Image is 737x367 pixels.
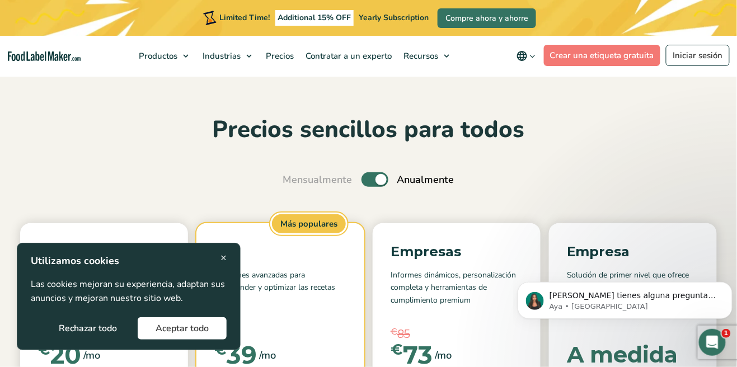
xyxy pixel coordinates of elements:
[438,8,536,28] a: Compre ahora y ahorre
[513,258,737,337] iframe: Intercom notifications mensaje
[270,213,348,236] span: Más populares
[31,277,227,306] p: Las cookies mejoran su experiencia, adaptan sus anuncios y mejoran nuestro sitio web.
[38,342,81,367] div: 20
[391,342,403,357] span: €
[567,344,679,366] div: A medida
[261,36,298,76] a: Precios
[38,342,50,357] span: €
[398,36,456,76] a: Recursos
[397,326,410,342] span: 85
[666,45,730,66] a: Iniciar sesión
[8,115,729,145] h2: Precios sencillos para todos
[283,172,353,187] span: Mensualmente
[301,36,396,76] a: Contratar a un experto
[362,172,388,187] label: Toggle
[391,241,523,262] p: Empresas
[544,45,661,66] a: Crear una etiqueta gratuita
[391,342,433,367] div: 73
[359,12,429,23] span: Yearly Subscription
[220,12,270,23] span: Limited Time!
[214,241,346,262] p: Pro
[136,50,179,62] span: Productos
[567,241,699,262] p: Empresa
[214,342,257,367] div: 39
[134,36,195,76] a: Productos
[138,317,227,340] button: Aceptar todo
[41,317,135,340] button: Rechazar todo
[391,269,523,319] p: Informes dinámicos, personalización completa y herramientas de cumplimiento premium
[401,50,440,62] span: Recursos
[198,36,258,76] a: Industrias
[31,254,119,267] strong: Utilizamos cookies
[275,10,354,26] span: Additional 15% OFF
[200,50,242,62] span: Industrias
[722,329,731,338] span: 1
[699,329,726,356] iframe: Intercom live chat
[263,50,295,62] span: Precios
[38,241,170,262] p: Esencial
[435,347,452,363] span: /mo
[214,269,346,319] p: Funciones avanzadas para comprender y optimizar las recetas
[397,172,454,187] span: Anualmente
[391,326,397,338] span: €
[214,342,227,357] span: €
[303,50,393,62] span: Contratar a un experto
[220,250,227,265] span: ×
[259,347,276,363] span: /mo
[83,347,100,363] span: /mo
